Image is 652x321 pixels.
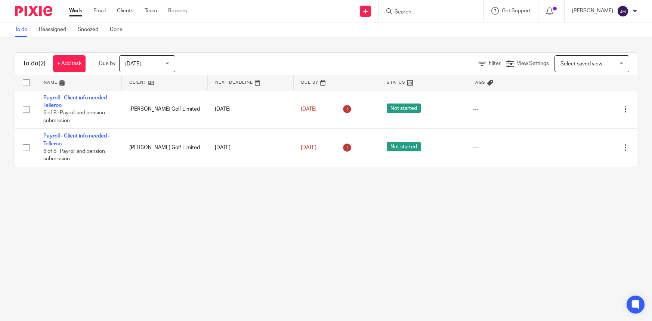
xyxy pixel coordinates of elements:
[473,144,544,151] div: ---
[69,7,82,15] a: Work
[489,61,501,66] span: Filter
[122,90,208,129] td: [PERSON_NAME] Golf Limited
[122,129,208,167] td: [PERSON_NAME] Golf Limited
[38,61,46,67] span: (2)
[43,149,105,162] span: 6 of 8 · Payroll and pension submission
[43,133,110,146] a: Payroll - Client info needed - Telleroo
[99,60,115,67] p: Due by
[15,22,33,37] a: To do
[125,61,141,67] span: [DATE]
[43,95,110,108] a: Payroll - Client info needed - Telleroo
[394,9,461,16] input: Search
[23,60,46,68] h1: To do
[560,61,602,67] span: Select saved view
[473,80,485,84] span: Tags
[15,6,52,16] img: Pixie
[502,8,531,13] span: Get Support
[207,90,293,129] td: [DATE]
[53,55,86,72] a: + Add task
[517,61,549,66] span: View Settings
[168,7,187,15] a: Reports
[387,104,421,113] span: Not started
[387,142,421,151] span: Not started
[207,129,293,167] td: [DATE]
[43,110,105,123] span: 6 of 8 · Payroll and pension submission
[39,22,72,37] a: Reassigned
[93,7,106,15] a: Email
[617,5,629,17] img: svg%3E
[301,107,316,112] span: [DATE]
[78,22,104,37] a: Snoozed
[110,22,128,37] a: Done
[117,7,133,15] a: Clients
[301,145,316,150] span: [DATE]
[572,7,613,15] p: [PERSON_NAME]
[145,7,157,15] a: Team
[473,105,544,113] div: ---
